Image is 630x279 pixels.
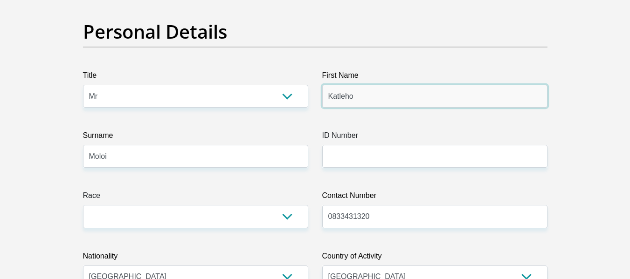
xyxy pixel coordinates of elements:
[322,251,547,265] label: Country of Activity
[83,70,308,85] label: Title
[322,70,547,85] label: First Name
[83,20,547,43] h2: Personal Details
[322,190,547,205] label: Contact Number
[83,130,308,145] label: Surname
[83,251,308,265] label: Nationality
[322,205,547,228] input: Contact Number
[322,85,547,108] input: First Name
[83,190,308,205] label: Race
[322,145,547,168] input: ID Number
[322,130,547,145] label: ID Number
[83,145,308,168] input: Surname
